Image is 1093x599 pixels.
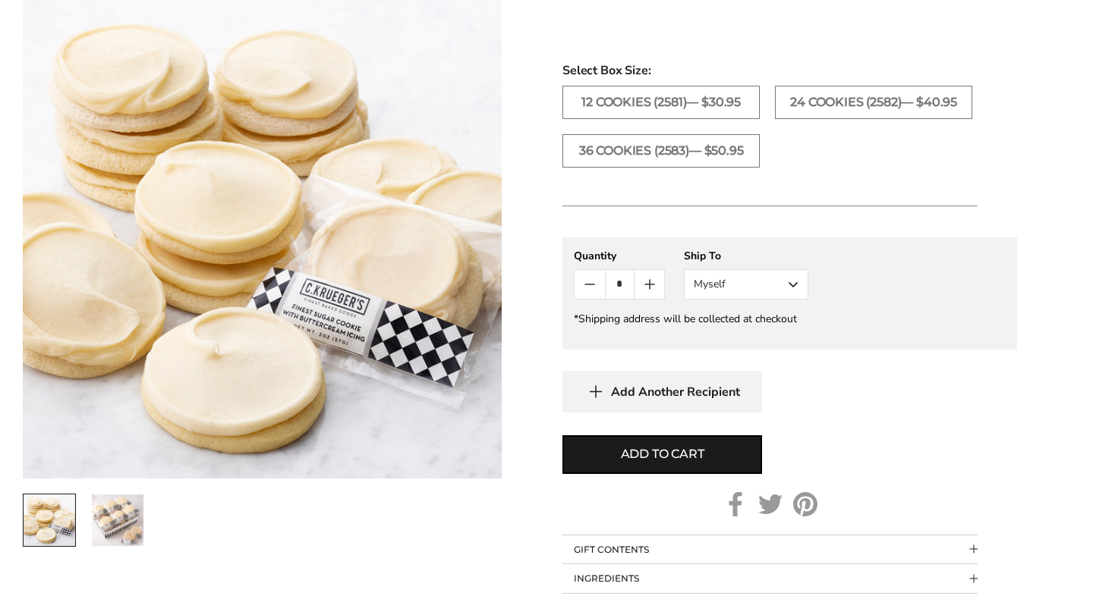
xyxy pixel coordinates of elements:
button: Myself [684,269,808,299]
a: Pinterest [793,492,817,516]
button: Collapsible block button [562,564,978,593]
button: Add Another Recipient [562,371,762,412]
div: *Shipping address will be collected at checkout [574,312,1006,326]
div: Quantity [574,249,665,263]
img: Just The Cookies - Buttercream Iced Sugar Cookies [92,494,143,546]
button: Collapsible block button [562,535,978,564]
span: Add Another Recipient [611,384,740,400]
span: Add to cart [621,445,704,463]
span: Select Box Size: [562,61,1017,80]
button: Count plus [635,270,664,299]
div: Ship To [684,249,808,263]
label: 36 COOKIES (2583)— $50.95 [562,134,760,168]
a: Facebook [723,492,748,516]
label: 24 COOKIES (2582)— $40.95 [775,86,972,119]
button: Add to cart [562,435,762,474]
a: 1 / 2 [23,494,76,547]
a: Twitter [758,492,783,516]
button: Count minus [575,270,604,299]
a: 2 / 2 [91,494,144,547]
gfm-form: New recipient [562,237,1017,350]
label: 12 COOKIES (2581)— $30.95 [562,86,760,119]
img: Just The Cookies - Buttercream Iced Sugar Cookies [24,494,75,546]
input: Quantity [605,270,635,299]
